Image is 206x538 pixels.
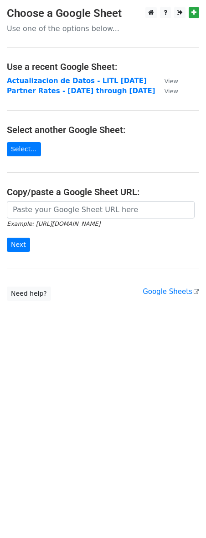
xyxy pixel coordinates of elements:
[7,201,195,218] input: Paste your Google Sheet URL here
[7,61,199,72] h4: Use a recent Google Sheet:
[7,77,147,85] a: Actualizacion de Datos - LITL [DATE]
[143,288,199,296] a: Google Sheets
[7,7,199,20] h3: Choose a Google Sheet
[7,24,199,33] p: Use one of the options below...
[7,238,30,252] input: Next
[7,220,100,227] small: Example: [URL][DOMAIN_NAME]
[7,186,199,197] h4: Copy/paste a Google Sheet URL:
[7,142,41,156] a: Select...
[7,87,155,95] a: Partner Rates - [DATE] through [DATE]
[7,124,199,135] h4: Select another Google Sheet:
[7,287,51,301] a: Need help?
[165,78,178,85] small: View
[155,87,178,95] a: View
[165,88,178,95] small: View
[155,77,178,85] a: View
